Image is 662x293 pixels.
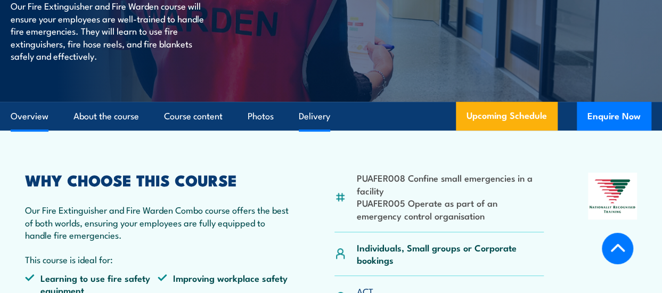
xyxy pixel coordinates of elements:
li: PUAFER008 Confine small emergencies in a facility [356,172,543,197]
a: Photos [248,102,274,131]
p: Our Fire Extinguisher and Fire Warden Combo course offers the best of both worlds, ensuring your ... [25,204,290,241]
a: Course content [164,102,223,131]
button: Enquire Now [577,102,651,131]
a: Upcoming Schedule [456,102,558,131]
p: Individuals, Small groups or Corporate bookings [356,241,543,266]
a: About the course [73,102,139,131]
li: PUAFER005 Operate as part of an emergency control organisation [356,197,543,222]
h2: WHY CHOOSE THIS COURSE [25,173,290,186]
p: This course is ideal for: [25,253,290,265]
a: Overview [11,102,48,131]
img: Nationally Recognised Training logo. [588,173,637,219]
a: Delivery [299,102,330,131]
